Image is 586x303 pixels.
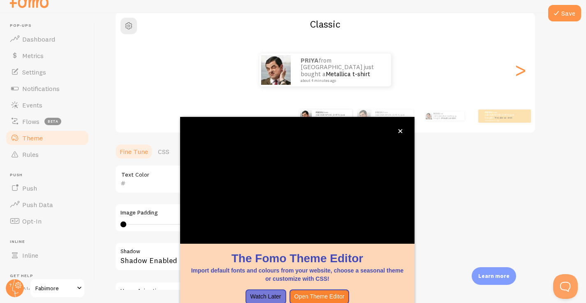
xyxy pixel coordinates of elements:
strong: PRIYA [485,111,492,114]
span: Push [10,172,90,178]
a: Fabimore [30,278,85,298]
button: close, [396,127,405,135]
span: Fabimore [35,283,74,293]
span: Push [22,184,37,192]
iframe: Help Scout Beacon - Open [553,274,578,299]
a: Settings [5,64,90,80]
span: Pop-ups [10,23,90,28]
span: Dashboard [22,35,55,43]
p: from [GEOGRAPHIC_DATA] just bought a [433,112,461,121]
span: Notifications [22,84,60,93]
a: Metrics [5,47,90,64]
p: Import default fonts and colours from your website, choose a seasonal theme or customize with CSS! [190,266,405,283]
div: Next slide [515,40,525,100]
span: Push Data [22,200,53,209]
p: from [GEOGRAPHIC_DATA] just bought a [375,111,410,121]
a: CSS [153,143,174,160]
p: Learn more [478,272,510,280]
strong: PRIYA [375,111,383,114]
span: Theme [22,134,43,142]
a: Rules [5,146,90,163]
small: about 4 minutes ago [485,119,517,121]
p: from [GEOGRAPHIC_DATA] just bought a [301,57,383,83]
img: Fomo [425,113,432,119]
a: Metallica t-shirt [385,116,403,119]
a: Metallica t-shirt [442,117,456,119]
span: Events [22,101,42,109]
span: Inline [22,251,38,259]
a: Theme [5,130,90,146]
a: Notifications [5,80,90,97]
label: Image Padding [120,209,356,217]
a: Opt-In [5,213,90,229]
span: Opt-In [22,217,42,225]
a: Inline [5,247,90,263]
a: Fine Tune [115,143,153,160]
div: Shadow Enabled [115,242,361,272]
a: Flows beta [5,113,90,130]
h2: Classic [116,18,535,30]
a: Metallica t-shirt [326,116,343,119]
span: Inline [10,239,90,245]
small: about 4 minutes ago [301,79,380,83]
span: beta [44,118,61,125]
div: Learn more [472,267,516,285]
a: Push [5,180,90,196]
a: Metallica t-shirt [495,116,512,119]
span: Flows [22,117,39,126]
img: Fomo [357,110,371,123]
h1: The Fomo Theme Editor [190,250,405,266]
p: from [GEOGRAPHIC_DATA] just bought a [485,111,518,121]
span: Get Help [10,273,90,279]
span: Metrics [22,51,44,60]
strong: PRIYA [301,56,319,64]
p: from [GEOGRAPHIC_DATA] just bought a [316,111,349,121]
strong: PRIYA [316,111,323,114]
a: Push Data [5,196,90,213]
a: Events [5,97,90,113]
button: Save [548,5,581,21]
strong: PRIYA [433,112,439,115]
span: Settings [22,68,46,76]
img: Fomo [300,110,312,122]
img: Fomo [261,55,291,85]
span: Rules [22,150,39,158]
a: Dashboard [5,31,90,47]
a: Metallica t-shirt [326,70,370,78]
